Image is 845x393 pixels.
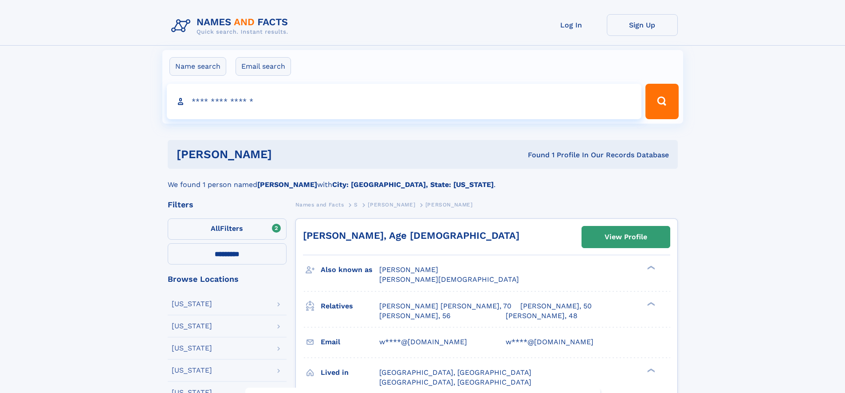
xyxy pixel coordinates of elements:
span: [GEOGRAPHIC_DATA], [GEOGRAPHIC_DATA] [379,378,531,386]
a: Sign Up [607,14,678,36]
img: Logo Names and Facts [168,14,295,38]
span: [PERSON_NAME][DEMOGRAPHIC_DATA] [379,275,519,284]
div: View Profile [605,227,647,247]
span: S [354,202,358,208]
a: [PERSON_NAME], 56 [379,311,451,321]
input: search input [167,84,642,119]
h3: Also known as [321,262,379,277]
div: Browse Locations [168,275,287,283]
b: City: [GEOGRAPHIC_DATA], State: [US_STATE] [332,180,494,189]
span: [PERSON_NAME] [379,265,438,274]
span: [PERSON_NAME] [425,202,473,208]
h1: [PERSON_NAME] [177,149,400,160]
a: [PERSON_NAME], Age [DEMOGRAPHIC_DATA] [303,230,519,241]
button: Search Button [645,84,678,119]
h3: Email [321,335,379,350]
a: Names and Facts [295,199,344,210]
h3: Lived in [321,365,379,380]
div: We found 1 person named with . [168,169,678,190]
label: Filters [168,218,287,240]
span: [GEOGRAPHIC_DATA], [GEOGRAPHIC_DATA] [379,368,531,377]
div: [US_STATE] [172,345,212,352]
a: Log In [536,14,607,36]
div: Filters [168,201,287,209]
div: ❯ [645,265,656,271]
a: [PERSON_NAME] [368,199,415,210]
a: [PERSON_NAME], 50 [520,301,592,311]
a: [PERSON_NAME], 48 [506,311,578,321]
span: [PERSON_NAME] [368,202,415,208]
a: S [354,199,358,210]
div: ❯ [645,301,656,307]
div: [US_STATE] [172,300,212,307]
div: Found 1 Profile In Our Records Database [400,150,669,160]
a: [PERSON_NAME] [PERSON_NAME], 70 [379,301,511,311]
label: Email search [236,57,291,76]
label: Name search [169,57,226,76]
div: [US_STATE] [172,367,212,374]
span: All [211,224,220,233]
div: ❯ [645,367,656,373]
h3: Relatives [321,299,379,314]
div: [US_STATE] [172,323,212,330]
b: [PERSON_NAME] [257,180,317,189]
a: View Profile [582,226,670,248]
